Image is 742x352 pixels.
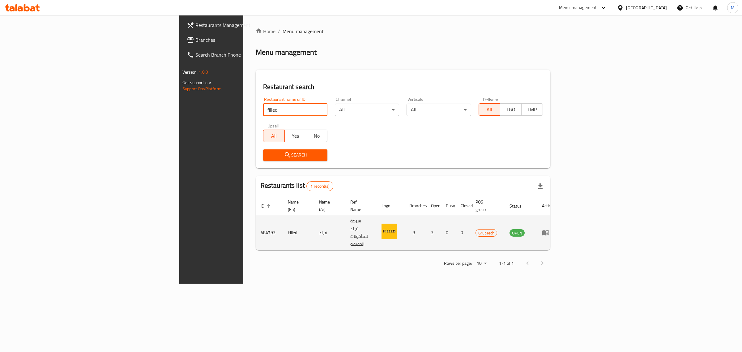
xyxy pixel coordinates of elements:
[314,215,345,250] td: فيلد
[475,198,497,213] span: POS group
[559,4,597,11] div: Menu-management
[182,47,303,62] a: Search Branch Phone
[287,131,304,140] span: Yes
[407,104,471,116] div: All
[309,131,325,140] span: No
[404,196,426,215] th: Branches
[263,82,543,92] h2: Restaurant search
[195,21,298,29] span: Restaurants Management
[426,196,441,215] th: Open
[335,104,399,116] div: All
[182,85,222,93] a: Support.OpsPlatform
[263,104,327,116] input: Search for restaurant name or ID..
[319,198,338,213] span: Name (Ar)
[441,196,456,215] th: Busy
[537,196,558,215] th: Action
[182,32,303,47] a: Branches
[345,215,377,250] td: شركة فيلد للمأكولات الخفيفة
[182,68,198,76] span: Version:
[288,198,307,213] span: Name (En)
[268,151,322,159] span: Search
[476,230,497,237] span: GrubTech
[481,105,498,114] span: All
[263,130,285,142] button: All
[426,215,441,250] td: 3
[510,230,525,237] span: OPEN
[479,103,500,116] button: All
[350,198,369,213] span: Ref. Name
[263,149,327,161] button: Search
[404,215,426,250] td: 3
[474,259,489,268] div: Rows per page:
[307,183,333,189] span: 1 record(s)
[456,196,471,215] th: Closed
[456,215,471,250] td: 0
[626,4,667,11] div: [GEOGRAPHIC_DATA]
[195,36,298,44] span: Branches
[483,97,498,101] label: Delivery
[182,79,211,87] span: Get support on:
[377,196,404,215] th: Logo
[521,103,543,116] button: TMP
[198,68,208,76] span: 1.0.0
[306,181,333,191] div: Total records count
[256,196,558,250] table: enhanced table
[284,130,306,142] button: Yes
[261,202,272,210] span: ID
[441,215,456,250] td: 0
[182,18,303,32] a: Restaurants Management
[256,47,317,57] h2: Menu management
[731,4,735,11] span: M
[444,260,472,267] p: Rows per page:
[266,131,282,140] span: All
[306,130,327,142] button: No
[503,105,519,114] span: TGO
[524,105,540,114] span: TMP
[256,28,550,35] nav: breadcrumb
[267,123,279,128] label: Upsell
[261,181,333,191] h2: Restaurants list
[195,51,298,58] span: Search Branch Phone
[533,179,548,194] div: Export file
[499,260,514,267] p: 1-1 of 1
[500,103,522,116] button: TGO
[510,202,530,210] span: Status
[382,224,397,239] img: Filled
